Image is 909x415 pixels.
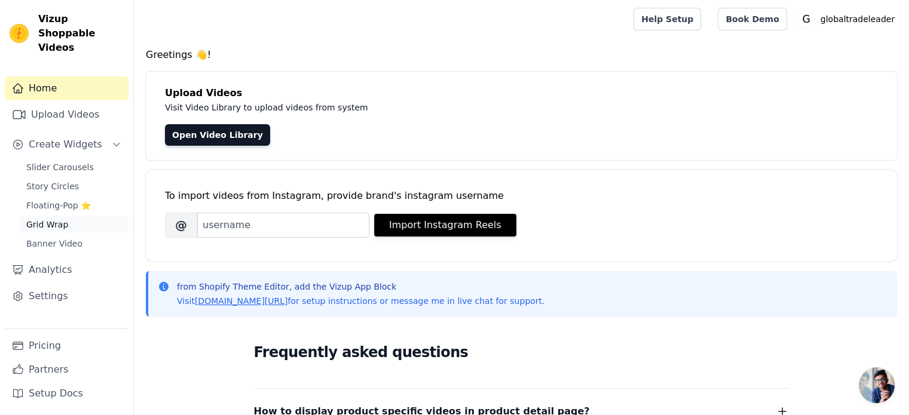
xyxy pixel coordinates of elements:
[26,238,82,250] span: Banner Video
[26,219,68,230] span: Grid Wrap
[5,76,128,100] a: Home
[5,334,128,358] a: Pricing
[633,8,701,30] a: Help Setup
[859,367,895,403] a: Open chat
[254,340,789,364] h2: Frequently asked questions
[10,24,29,43] img: Vizup
[195,296,288,306] a: [DOMAIN_NAME][URL]
[165,86,878,100] h4: Upload Videos
[5,103,128,127] a: Upload Videos
[5,258,128,282] a: Analytics
[38,12,124,55] span: Vizup Shoppable Videos
[5,133,128,156] button: Create Widgets
[29,137,102,152] span: Create Widgets
[5,358,128,382] a: Partners
[177,295,544,307] p: Visit for setup instructions or message me in live chat for support.
[19,235,128,252] a: Banner Video
[19,197,128,214] a: Floating-Pop ⭐
[177,281,544,293] p: from Shopify Theme Editor, add the Vizup App Block
[146,48,897,62] h4: Greetings 👋!
[26,180,79,192] span: Story Circles
[5,284,128,308] a: Settings
[802,13,810,25] text: G
[26,199,91,211] span: Floating-Pop ⭐
[19,178,128,195] a: Story Circles
[165,189,878,203] div: To import videos from Instagram, provide brand's instagram username
[816,8,899,30] p: globaltradeleader
[197,213,369,238] input: username
[165,100,700,115] p: Visit Video Library to upload videos from system
[797,8,899,30] button: G globaltradeleader
[374,214,516,236] button: Import Instagram Reels
[26,161,94,173] span: Slider Carousels
[19,216,128,233] a: Grid Wrap
[19,159,128,176] a: Slider Carousels
[165,213,197,238] span: @
[5,382,128,405] a: Setup Docs
[165,124,270,146] a: Open Video Library
[718,8,786,30] a: Book Demo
